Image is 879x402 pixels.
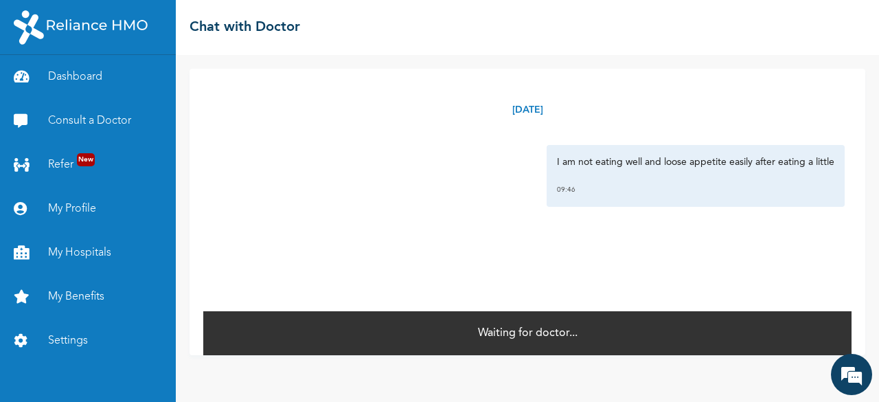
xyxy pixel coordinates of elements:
div: 09:46 [557,183,834,197]
p: Waiting for doctor... [478,325,578,342]
span: New [77,153,95,166]
img: RelianceHMO's Logo [14,10,148,45]
p: I am not eating well and loose appetite easily after eating a little [557,155,834,169]
h2: Chat with Doctor [190,17,300,38]
p: [DATE] [512,103,543,118]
